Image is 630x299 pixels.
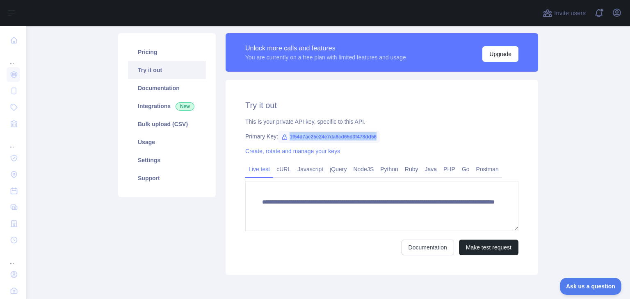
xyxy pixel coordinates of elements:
a: Documentation [402,240,454,255]
span: Invite users [554,9,586,18]
a: Settings [128,151,206,169]
a: Live test [245,163,273,176]
a: Create, rotate and manage your keys [245,148,340,154]
a: Ruby [402,163,422,176]
div: You are currently on a free plan with limited features and usage [245,53,406,61]
a: cURL [273,163,294,176]
button: Invite users [541,7,587,20]
iframe: Toggle Customer Support [560,278,622,295]
a: PHP [440,163,459,176]
a: Java [422,163,441,176]
div: ... [7,249,20,265]
a: Python [377,163,402,176]
a: Documentation [128,79,206,97]
span: New [176,102,194,111]
a: Support [128,169,206,187]
a: jQuery [326,163,350,176]
a: Javascript [294,163,326,176]
div: ... [7,49,20,66]
button: Make test request [459,240,518,255]
div: Unlock more calls and features [245,43,406,53]
a: NodeJS [350,163,377,176]
span: 1f54d7ae25e24e7da8cd65d3f478dd56 [278,131,380,143]
a: Integrations New [128,97,206,115]
div: This is your private API key, specific to this API. [245,118,518,126]
a: Bulk upload (CSV) [128,115,206,133]
a: Usage [128,133,206,151]
a: Go [459,163,473,176]
h2: Try it out [245,100,518,111]
div: Primary Key: [245,132,518,140]
a: Postman [473,163,502,176]
div: ... [7,133,20,149]
button: Upgrade [482,46,518,62]
a: Pricing [128,43,206,61]
a: Try it out [128,61,206,79]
